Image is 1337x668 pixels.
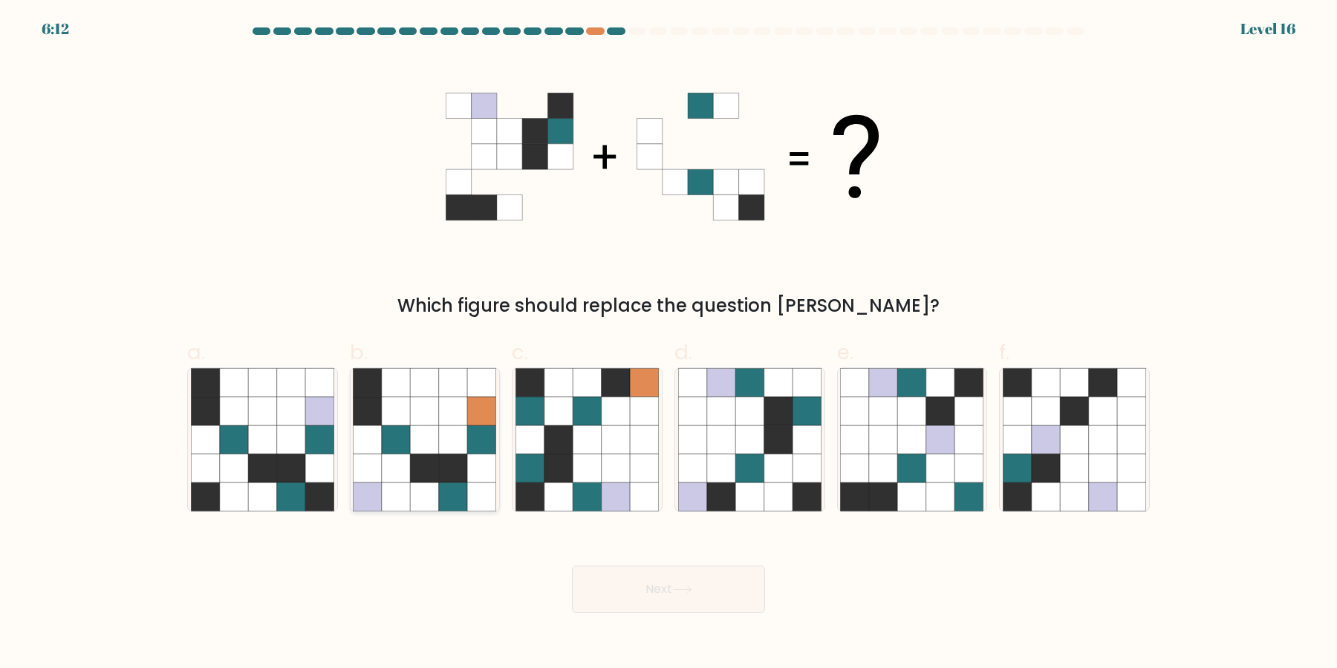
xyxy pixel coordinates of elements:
div: 6:12 [42,18,69,40]
div: Level 16 [1240,18,1295,40]
span: d. [674,338,692,367]
span: b. [350,338,368,367]
div: Which figure should replace the question [PERSON_NAME]? [196,292,1141,319]
span: f. [999,338,1009,367]
span: e. [837,338,853,367]
span: c. [512,338,528,367]
button: Next [572,566,765,613]
span: a. [187,338,205,367]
